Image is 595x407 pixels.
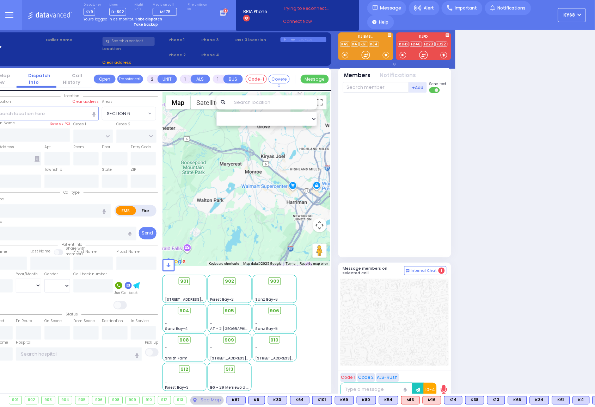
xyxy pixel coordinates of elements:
div: BLS [268,396,287,405]
label: Night unit [134,3,147,11]
div: BLS [465,396,484,405]
button: Notifications [380,71,416,80]
span: Patient info [58,242,86,247]
span: BRIA Phone [243,8,267,15]
div: K64 [290,396,309,405]
label: Cross 2 [116,121,130,127]
div: K67 [227,396,246,405]
span: - [210,350,212,356]
div: 909 [126,396,139,404]
label: Caller name [46,37,100,43]
label: Last 3 location [234,37,280,43]
span: - [210,292,212,297]
a: Open in new page [94,75,116,83]
span: [STREET_ADDRESS][PERSON_NAME] [210,356,277,361]
div: BLS [290,396,309,405]
label: Fire [136,206,155,215]
span: - [210,315,212,321]
span: - [256,292,258,297]
label: KJFD [396,35,451,40]
span: - [210,374,212,380]
label: Apt [44,144,51,150]
input: Search hospital [16,347,142,361]
span: 912 [180,366,188,373]
label: KJ EMS... [338,35,393,40]
span: AT - 2 [GEOGRAPHIC_DATA] [210,326,262,331]
span: Clear address [103,60,132,65]
strong: Take backup [134,22,158,27]
span: Message [380,5,401,12]
span: BG - 29 Merriewold S. [210,385,250,390]
span: Sanz Bay-4 [165,326,188,331]
span: 908 [180,337,189,344]
label: Areas [102,99,112,105]
button: Show satellite imagery [191,95,226,109]
div: See map [190,396,223,405]
label: Medic on call [153,3,179,7]
div: 913 [174,396,186,404]
div: K30 [268,396,287,405]
div: BLS [227,396,246,405]
div: K66 [508,396,527,405]
label: Use Callback [114,290,138,296]
span: You're logged in as monitor. [84,17,134,22]
a: K49 [340,42,350,47]
span: Call type [60,190,84,195]
label: P Last Name [116,249,140,255]
label: Turn off text [429,87,441,94]
span: Important [455,5,477,11]
span: Notifications [498,5,526,11]
span: 904 [179,307,189,314]
button: Code 1 [341,373,356,382]
span: SECTION 6 [107,110,130,117]
strong: Take dispatch [135,17,162,22]
span: 903 [270,278,280,285]
label: Fire units on call [188,3,212,11]
span: Phone 4 [202,52,232,58]
button: Send [139,227,157,239]
div: BLS [249,396,265,405]
span: - [165,315,167,321]
a: K4 [351,42,359,47]
small: Share with [66,246,86,251]
button: Drag Pegman onto the map to open Street View [313,244,327,258]
span: 910 [271,337,279,344]
span: - [165,286,167,292]
div: BLS [573,396,590,405]
div: K61 [552,396,570,405]
button: Code 2 [357,373,375,382]
div: 910 [143,396,155,404]
a: Call History [63,72,86,86]
span: - [210,286,212,292]
div: 903 [42,396,55,404]
img: comment-alt.png [406,269,410,273]
div: K80 [357,396,376,405]
span: 901 [180,278,189,285]
label: Township [44,167,62,173]
span: - [165,374,167,380]
div: BLS [335,396,354,405]
label: Hospital [16,340,31,345]
a: KJFD [398,42,409,47]
button: 10-4 [424,383,437,397]
a: Connect Now [283,18,339,25]
div: 904 [59,396,72,404]
label: Location [103,46,166,52]
label: State [102,167,112,173]
img: Logo [28,11,75,19]
span: - [256,321,258,326]
label: Save as POI [50,121,70,126]
span: Status [62,312,81,317]
span: - [165,380,167,385]
button: +Add [409,82,427,93]
div: M16 [423,396,441,405]
label: Destination [102,318,123,324]
div: K34 [530,396,549,405]
label: Call back number [73,271,107,277]
div: K101 [312,396,332,405]
div: 906 [92,396,106,404]
span: - [165,321,167,326]
div: ALS [401,396,420,405]
span: - [256,350,258,356]
a: FD23 [423,42,435,47]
